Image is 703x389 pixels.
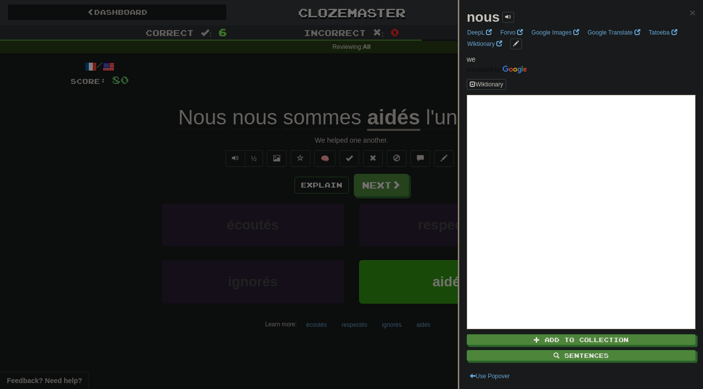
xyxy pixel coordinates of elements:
span: we [467,55,476,63]
a: Wiktionary [464,39,505,49]
button: Use Popover [467,371,513,382]
img: Color short [467,66,527,74]
button: Wiktionary [467,79,506,90]
button: Add to Collection [467,334,696,345]
a: Google Translate [585,27,643,38]
span: × [690,7,696,18]
button: Sentences [467,350,696,361]
a: Forvo [497,27,526,38]
button: Close [690,7,696,18]
strong: nous [467,9,500,25]
button: edit links [510,39,522,49]
a: Google Images [528,27,582,38]
a: Tatoeba [646,27,680,38]
a: DeepL [464,27,495,38]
